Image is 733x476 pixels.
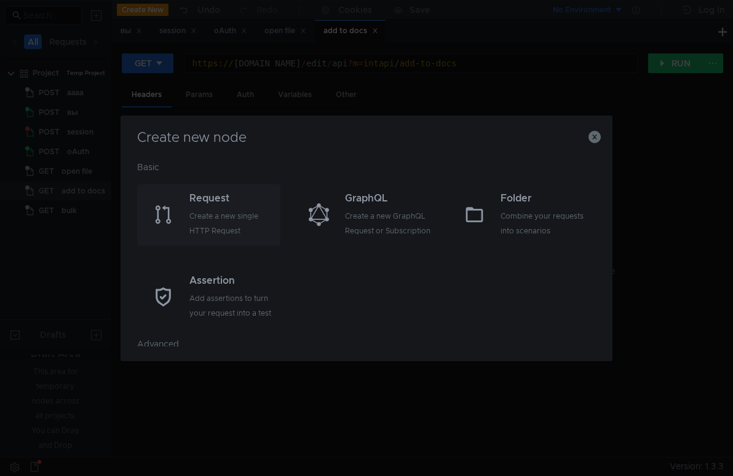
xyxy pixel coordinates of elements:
h3: Create new node [135,130,598,145]
div: Basic [137,160,596,184]
div: Folder [501,191,588,206]
div: Assertion [189,273,277,288]
div: Combine your requests into scenarios [501,209,588,238]
div: Create a new single HTTP Request [189,209,277,238]
div: Create a new GraphQL Request or Subscription [345,209,433,238]
div: GraphQL [345,191,433,206]
div: Add assertions to turn your request into a test [189,291,277,321]
div: Advanced [137,337,596,361]
div: Request [189,191,277,206]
